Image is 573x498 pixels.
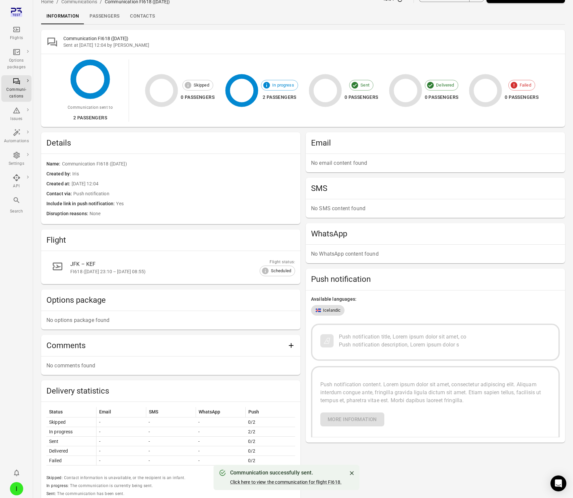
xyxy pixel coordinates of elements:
[84,8,125,24] a: Passengers
[68,114,113,122] div: 2 passengers
[245,446,295,456] td: 0/2
[1,172,32,192] a: API
[63,35,560,42] h2: Communication FI618 ([DATE])
[146,407,196,417] th: SMS
[311,296,560,302] div: Available languages:
[70,483,153,488] span: The communication is currently being sent.
[339,341,466,349] div: Push notification description, Lorem ipsum dolor s
[181,93,215,101] div: 0 passengers
[96,437,146,446] td: -
[46,475,64,480] span: Skipped:
[46,427,96,437] td: In progress
[41,8,565,24] div: Local navigation
[63,42,560,48] div: Sent at [DATE] 12:04 by [PERSON_NAME]
[125,8,160,24] a: Contacts
[46,256,295,279] a: JFK – KEFFI618 ([DATE] 23:10 – [DATE] 08:55)
[196,437,245,446] td: -
[245,437,295,446] td: 0/2
[4,138,29,145] div: Automations
[190,82,213,89] span: Skipped
[46,210,90,218] span: Disruption reasons
[516,82,535,89] span: Failed
[196,456,245,466] td: -
[196,427,245,437] td: -
[46,437,96,446] td: Sent
[245,407,295,417] th: Push
[4,208,29,215] div: Search
[146,446,196,456] td: -
[311,305,345,316] div: Icelandic
[90,210,295,218] span: None
[146,427,196,437] td: -
[46,456,96,466] td: Failed
[46,295,295,305] h2: Options package
[269,82,298,89] span: In progress
[4,35,29,41] div: Flights
[196,417,245,427] td: -
[96,456,146,466] td: -
[46,160,62,168] span: Name
[323,307,341,314] span: Icelandic
[72,180,295,188] span: [DATE] 12:04
[230,479,342,485] a: Click here to view the communication for flight FI618.
[260,259,295,266] div: Flight status:
[46,407,96,417] th: Status
[311,250,560,258] p: No WhatsApp content found
[1,24,32,43] a: Flights
[1,194,32,217] button: Search
[1,46,32,73] a: Options packages
[70,268,279,275] div: FI618 ([DATE] 23:10 – [DATE] 08:55)
[72,170,295,178] span: Iris
[4,116,29,122] div: Issues
[1,127,32,147] a: Automations
[245,427,295,437] td: 2/2
[505,93,539,101] div: 0 passengers
[46,362,295,370] p: No comments found
[68,104,113,111] div: Communication sent to
[261,93,298,101] div: 2 passengers
[245,417,295,427] td: 0/2
[146,437,196,446] td: -
[432,82,458,89] span: Delivered
[46,138,295,148] span: Details
[196,446,245,456] td: -
[4,183,29,190] div: API
[550,475,566,491] div: Open Intercom Messenger
[267,268,295,274] span: Scheduled
[1,149,32,169] a: Settings
[4,87,29,100] div: Communi-cations
[10,466,23,479] button: Notifications
[339,333,466,341] div: Push notification title, Lorem ipsum dolor sit amet, co
[146,456,196,466] td: -
[425,93,459,101] div: 0 passengers
[116,200,295,208] span: Yes
[73,190,295,198] span: Push notification
[46,316,295,324] p: No options package found
[46,190,73,198] span: Contact via
[10,482,23,495] div: I
[96,407,146,417] th: Email
[245,456,295,466] td: 0/2
[96,427,146,437] td: -
[1,104,32,124] a: Issues
[46,407,295,466] table: Communication delivery statistics
[4,57,29,71] div: Options packages
[64,475,185,480] span: Contact information is unavailable, or the recipient is an infant.
[196,407,245,417] th: WhatsApp
[57,491,124,496] span: The communication has been sent.
[46,340,285,351] h2: Comments
[70,260,279,268] div: JFK – KEF
[46,386,295,396] h2: Delivery statistics
[311,183,560,194] h2: SMS
[311,228,560,239] h2: WhatsApp
[41,8,84,24] a: Information
[285,339,298,352] button: Add comment
[46,446,96,456] td: Delivered
[46,483,70,488] span: In progress:
[46,170,72,178] span: Created by
[46,417,96,427] td: Skipped
[7,479,26,498] button: Iris
[46,491,57,496] span: Sent:
[46,200,116,208] span: Include link in push notification
[345,93,378,101] div: 0 passengers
